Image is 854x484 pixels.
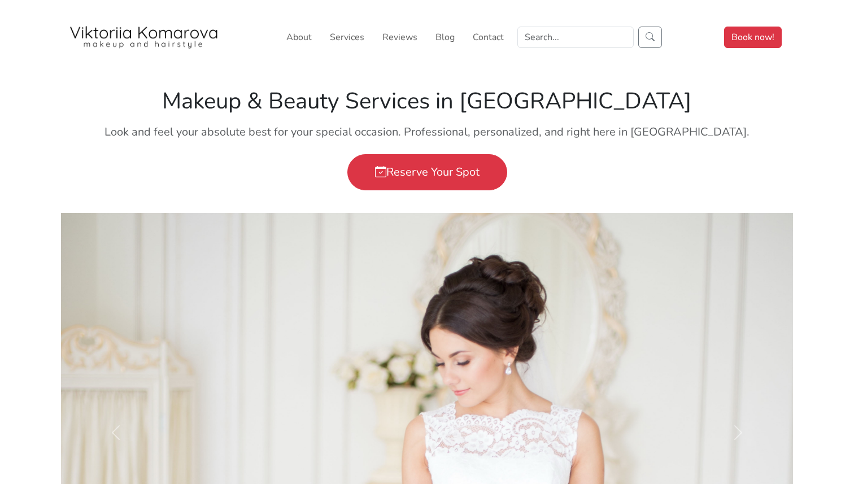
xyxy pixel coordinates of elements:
[68,88,786,115] h1: Makeup & Beauty Services in [GEOGRAPHIC_DATA]
[68,26,220,49] img: San Diego Makeup Artist Viktoriia Komarova
[325,26,369,49] a: Services
[347,154,507,190] a: Reserve Your Spot
[724,27,782,48] a: Book now!
[431,26,459,49] a: Blog
[282,26,316,49] a: About
[517,27,634,48] input: Search
[468,26,508,49] a: Contact
[68,124,786,141] p: Look and feel your absolute best for your special occasion. Professional, personalized, and right...
[378,26,422,49] a: Reviews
